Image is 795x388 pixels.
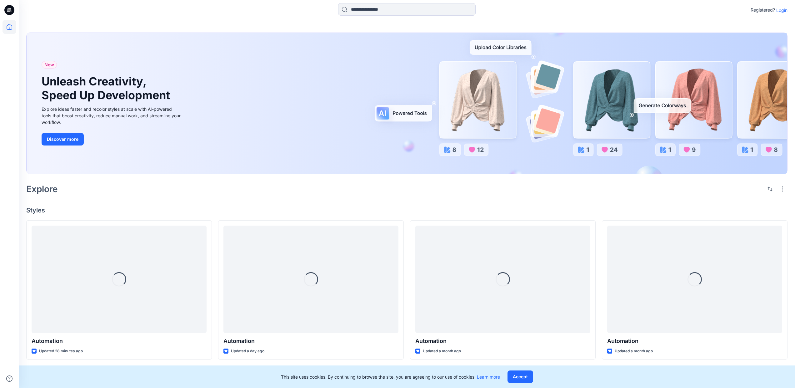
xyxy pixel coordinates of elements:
a: Discover more [42,133,182,145]
span: New [44,61,54,69]
p: Automation [607,337,782,345]
p: This site uses cookies. By continuing to browse the site, you are agreeing to our use of cookies. [281,374,500,380]
p: Automation [32,337,207,345]
h1: Unleash Creativity, Speed Up Development [42,75,173,102]
a: Learn more [477,374,500,380]
div: Explore ideas faster and recolor styles at scale with AI-powered tools that boost creativity, red... [42,106,182,125]
button: Accept [507,370,533,383]
p: Automation [415,337,590,345]
p: Updated a month ago [423,348,461,355]
h2: Explore [26,184,58,194]
p: Automation [223,337,398,345]
h4: Styles [26,207,787,214]
p: Updated a month ago [615,348,653,355]
p: Updated 28 minutes ago [39,348,83,355]
button: Discover more [42,133,84,145]
p: Registered? [751,6,775,14]
p: Login [776,7,787,13]
p: Updated a day ago [231,348,264,355]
